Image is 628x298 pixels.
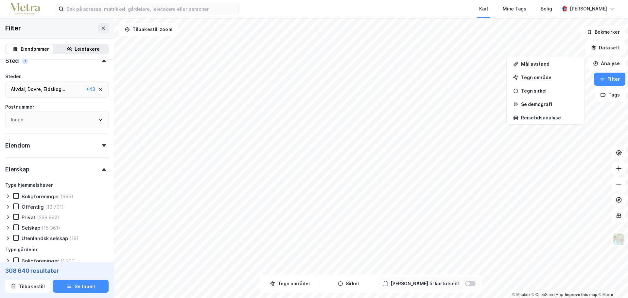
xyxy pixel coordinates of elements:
[5,23,21,33] div: Filter
[45,204,64,210] div: (13 701)
[613,233,625,245] img: Z
[595,267,628,298] div: Kontrollprogram for chat
[53,280,109,293] button: Se tabell
[37,214,59,220] div: (268 992)
[27,85,42,93] div: Dovre ,
[521,101,578,107] div: Se demografi
[521,75,578,80] div: Tegn område
[321,277,376,290] button: Sirkel
[119,23,178,36] button: Tilbakestill zoom
[587,57,625,70] button: Analyse
[532,292,563,297] a: OpenStreetMap
[11,85,26,93] div: Alvdal ,
[479,5,488,13] div: Kart
[5,280,50,293] button: Tilbakestill
[44,85,65,93] div: Eidskog ...
[22,193,59,200] div: Boligforeninger
[5,103,34,111] div: Postnummer
[565,292,597,297] a: Improve this map
[21,45,49,53] div: Eiendommer
[594,73,625,86] button: Filter
[521,88,578,94] div: Tegn sirkel
[5,267,109,274] div: 308 640 resultater
[541,5,552,13] div: Bolig
[64,4,238,14] input: Søk på adresse, matrikkel, gårdeiere, leietakere eller personer
[42,225,60,231] div: (15 361)
[22,204,44,210] div: Offentlig
[5,181,53,189] div: Type hjemmelshaver
[391,280,460,288] div: [PERSON_NAME] til kartutsnitt
[5,142,30,149] div: Eiendom
[61,193,73,200] div: (965)
[512,292,530,297] a: Mapbox
[22,58,28,64] div: 1
[22,258,59,264] div: Boligforeninger
[521,61,578,67] div: Mål avstand
[69,235,78,241] div: (19)
[10,3,40,15] img: metra-logo.256734c3b2bbffee19d4.png
[581,26,625,39] button: Bokmerker
[595,88,625,101] button: Tags
[5,57,19,65] div: Sted
[262,277,318,290] button: Tegn områder
[11,116,23,124] div: Ingen
[585,41,625,54] button: Datasett
[75,45,100,53] div: Leietakere
[5,166,29,173] div: Eierskap
[61,258,76,264] div: (1 231)
[22,214,36,220] div: Privat
[22,235,68,241] div: Utenlandsk selskap
[22,225,40,231] div: Selskap
[521,115,578,120] div: Reisetidsanalyse
[5,246,38,254] div: Type gårdeier
[503,5,526,13] div: Mine Tags
[86,85,95,93] div: + 43
[570,5,607,13] div: [PERSON_NAME]
[5,73,21,80] div: Steder
[595,267,628,298] iframe: Chat Widget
